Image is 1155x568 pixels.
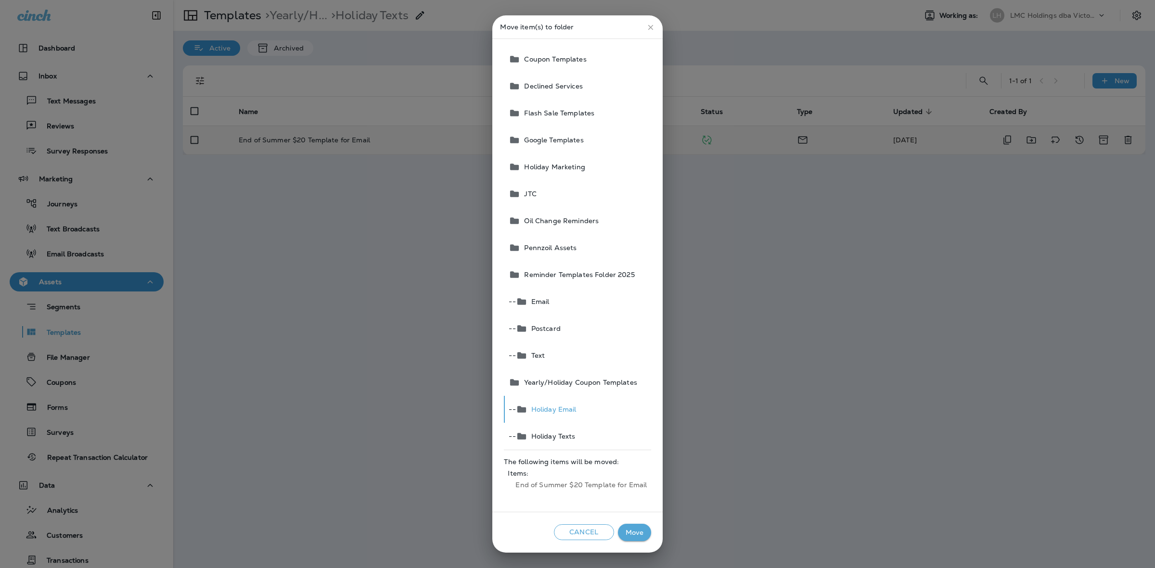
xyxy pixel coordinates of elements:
[554,524,614,540] button: Cancel
[505,207,651,234] button: Oil Change Reminders
[505,369,651,396] button: Yearly/Holiday Coupon Templates
[509,298,515,305] span: --
[642,19,659,36] button: close
[520,379,637,386] span: Yearly/Holiday Coupon Templates
[520,136,583,144] span: Google Templates
[509,325,515,332] span: --
[520,244,577,252] span: Pennzoil Assets
[505,100,651,126] button: Flash Sale Templates
[505,180,651,207] button: JTC
[527,325,561,332] span: Postcard
[520,217,599,225] span: Oil Change Reminders
[508,477,647,492] span: End of Summer $20 Template for Email
[500,23,654,31] p: Move item(s) to folder
[520,190,536,198] span: JTC
[505,342,651,369] button: --Text
[520,55,586,63] span: Coupon Templates
[509,405,515,413] span: --
[505,126,651,153] button: Google Templates
[505,73,651,100] button: Declined Services
[505,288,651,315] button: --Email
[527,405,577,413] span: Holiday Email
[520,109,594,117] span: Flash Sale Templates
[520,163,585,171] span: Holiday Marketing
[520,82,582,90] span: Declined Services
[505,234,651,261] button: Pennzoil Assets
[505,396,651,423] button: --Holiday Email
[527,352,545,359] span: Text
[508,469,647,477] span: Items:
[505,46,651,73] button: Coupon Templates
[505,153,651,180] button: Holiday Marketing
[527,298,550,305] span: Email
[618,524,651,542] button: Move
[520,271,634,278] span: Reminder Templates Folder 2025
[509,352,515,359] span: --
[504,458,651,466] span: The following items will be moved:
[505,315,651,342] button: --Postcard
[505,261,651,288] button: Reminder Templates Folder 2025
